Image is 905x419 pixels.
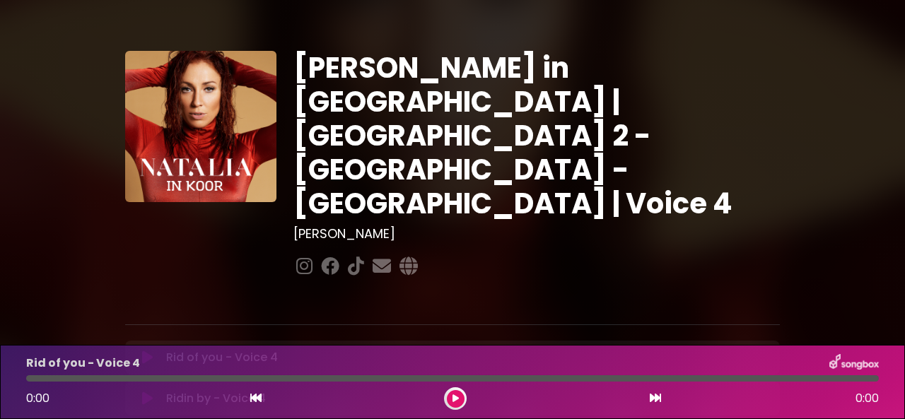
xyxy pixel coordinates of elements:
h3: [PERSON_NAME] [293,226,781,242]
p: Rid of you - Voice 4 [26,355,140,372]
h1: [PERSON_NAME] in [GEOGRAPHIC_DATA] | [GEOGRAPHIC_DATA] 2 - [GEOGRAPHIC_DATA] - [GEOGRAPHIC_DATA] ... [293,51,781,220]
span: 0:00 [856,390,879,407]
span: 0:00 [26,390,49,406]
img: songbox-logo-white.png [829,354,879,372]
img: YTVS25JmS9CLUqXqkEhs [125,51,276,202]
